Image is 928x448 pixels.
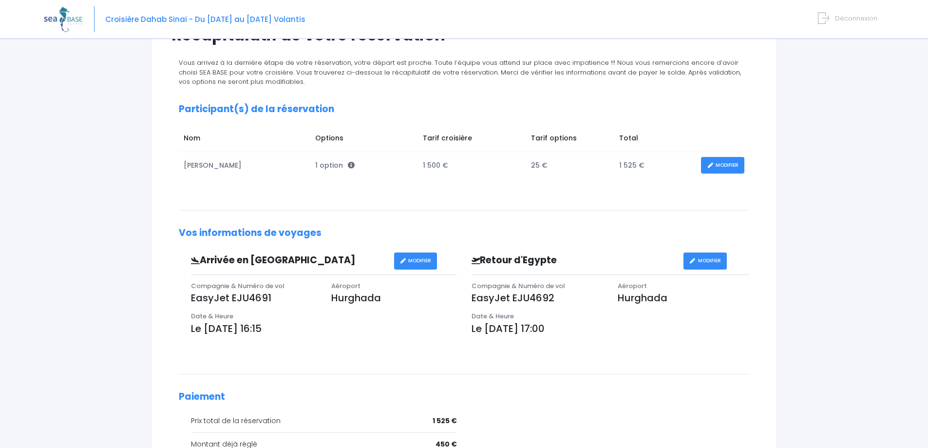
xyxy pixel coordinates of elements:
[418,128,526,152] td: Tarif croisière
[179,228,749,239] h2: Vos informations de voyages
[191,291,317,305] p: EasyJet EJU4691
[394,253,437,270] a: MODIFIER
[179,152,310,179] td: [PERSON_NAME]
[179,128,310,152] td: Nom
[618,281,647,291] span: Aéroport
[105,14,305,24] span: Croisière Dahab Sinai - Du [DATE] au [DATE] Volantis
[191,281,284,291] span: Compagnie & Numéro de vol
[614,152,696,179] td: 1 525 €
[472,321,750,336] p: Le [DATE] 17:00
[179,391,749,403] h2: Paiement
[331,281,360,291] span: Aéroport
[310,128,418,152] td: Options
[526,152,614,179] td: 25 €
[179,104,749,115] h2: Participant(s) de la réservation
[418,152,526,179] td: 1 500 €
[526,128,614,152] td: Tarif options
[683,253,727,270] a: MODIFIER
[472,312,514,321] span: Date & Heure
[171,25,757,44] h1: Récapitulatif de votre réservation
[433,416,457,426] span: 1 525 €
[618,291,749,305] p: Hurghada
[331,291,457,305] p: Hurghada
[191,321,457,336] p: Le [DATE] 16:15
[835,14,877,23] span: Déconnexion
[464,255,683,266] h3: Retour d'Egypte
[614,128,696,152] td: Total
[191,416,457,426] div: Prix total de la réservation
[472,281,565,291] span: Compagnie & Numéro de vol
[315,160,355,170] span: 1 option
[472,291,603,305] p: EasyJet EJU4692
[701,157,744,174] a: MODIFIER
[184,255,394,266] h3: Arrivée en [GEOGRAPHIC_DATA]
[191,312,233,321] span: Date & Heure
[179,58,741,86] span: Vous arrivez à la dernière étape de votre réservation, votre départ est proche. Toute l’équipe vo...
